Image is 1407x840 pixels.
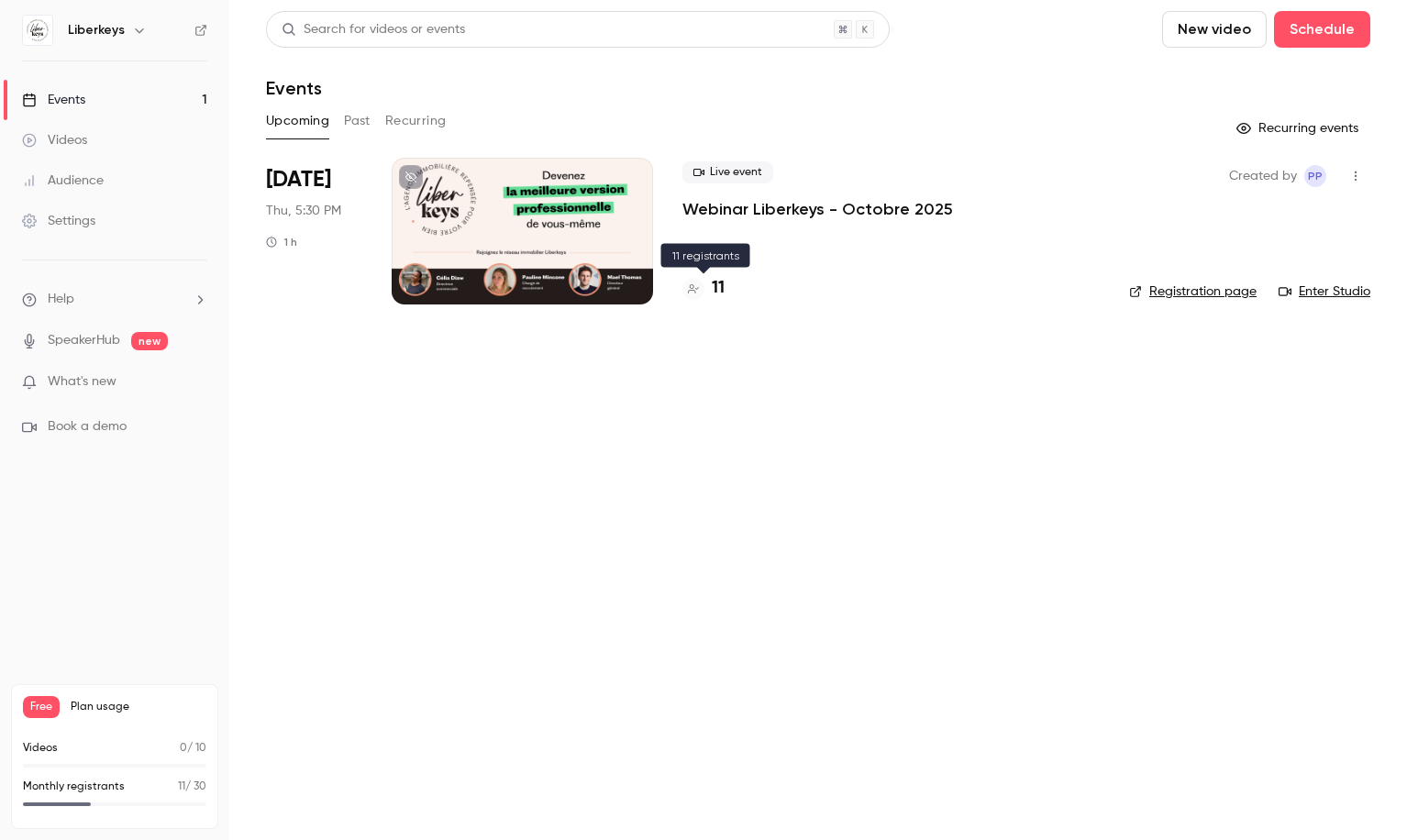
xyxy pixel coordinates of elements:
[22,131,87,149] div: Videos
[48,372,116,392] span: What's new
[266,202,341,220] span: Thu, 5:30 PM
[23,16,52,45] img: Liberkeys
[22,290,207,309] li: help-dropdown-opener
[266,77,322,99] h1: Events
[22,171,104,190] div: Audience
[68,21,125,39] h6: Liberkeys
[71,700,206,714] span: Plan usage
[1279,282,1370,301] a: Enter Studio
[266,106,329,136] button: Upcoming
[682,198,953,220] a: Webinar Liberkeys - Octobre 2025
[48,331,120,350] a: SpeakerHub
[385,106,447,136] button: Recurring
[682,276,725,301] a: 11
[185,374,207,391] iframe: Noticeable Trigger
[1304,165,1326,187] span: Pauline Passoni
[23,696,60,718] span: Free
[178,779,206,795] p: / 30
[48,290,74,309] span: Help
[1162,11,1267,48] button: New video
[180,740,206,757] p: / 10
[1228,114,1370,143] button: Recurring events
[1229,165,1297,187] span: Created by
[1308,165,1323,187] span: PP
[682,161,773,183] span: Live event
[22,91,85,109] div: Events
[266,158,362,304] div: Oct 16 Thu, 5:30 PM (Europe/Paris)
[266,235,297,249] div: 1 h
[48,417,127,437] span: Book a demo
[712,276,725,301] h4: 11
[180,743,187,754] span: 0
[23,740,58,757] p: Videos
[1274,11,1370,48] button: Schedule
[282,20,465,39] div: Search for videos or events
[344,106,371,136] button: Past
[266,165,331,194] span: [DATE]
[131,332,168,350] span: new
[1129,282,1257,301] a: Registration page
[178,781,185,792] span: 11
[22,212,95,230] div: Settings
[23,779,125,795] p: Monthly registrants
